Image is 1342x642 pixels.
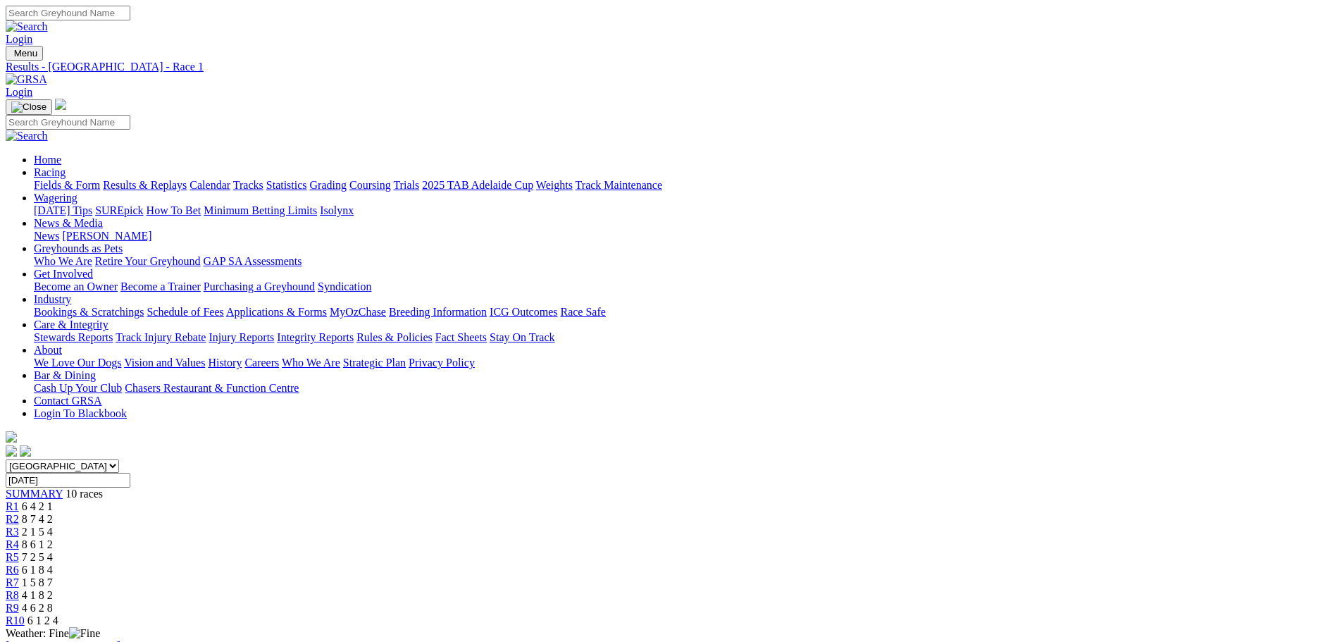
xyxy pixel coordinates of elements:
span: 4 1 8 2 [22,589,53,601]
a: Login [6,86,32,98]
div: Care & Integrity [34,331,1336,344]
a: R3 [6,526,19,538]
a: Bookings & Scratchings [34,306,144,318]
img: GRSA [6,73,47,86]
span: 4 6 2 8 [22,602,53,614]
a: Statistics [266,179,307,191]
div: Wagering [34,204,1336,217]
a: Bar & Dining [34,369,96,381]
span: 6 1 8 4 [22,564,53,576]
span: 6 1 2 4 [27,615,58,626]
a: Chasers Restaurant & Function Centre [125,382,299,394]
span: 8 6 1 2 [22,538,53,550]
a: [PERSON_NAME] [62,230,151,242]
a: Calendar [190,179,230,191]
a: Strategic Plan [343,357,406,369]
a: Injury Reports [209,331,274,343]
a: Track Injury Rebate [116,331,206,343]
div: About [34,357,1336,369]
div: Greyhounds as Pets [34,255,1336,268]
span: Menu [14,48,37,58]
a: Purchasing a Greyhound [204,280,315,292]
a: Login To Blackbook [34,407,127,419]
div: Racing [34,179,1336,192]
span: 8 7 4 2 [22,513,53,525]
a: Applications & Forms [226,306,327,318]
img: Search [6,130,48,142]
a: Syndication [318,280,371,292]
input: Select date [6,473,130,488]
a: GAP SA Assessments [204,255,302,267]
a: About [34,344,62,356]
div: News & Media [34,230,1336,242]
a: Become a Trainer [120,280,201,292]
a: R4 [6,538,19,550]
a: Vision and Values [124,357,205,369]
a: Home [34,154,61,166]
a: Cash Up Your Club [34,382,122,394]
span: 6 4 2 1 [22,500,53,512]
div: Industry [34,306,1336,319]
a: R1 [6,500,19,512]
a: MyOzChase [330,306,386,318]
a: Who We Are [282,357,340,369]
a: SUMMARY [6,488,63,500]
a: Isolynx [320,204,354,216]
input: Search [6,6,130,20]
a: Race Safe [560,306,605,318]
img: facebook.svg [6,445,17,457]
a: Results & Replays [103,179,187,191]
span: 1 5 8 7 [22,576,53,588]
a: Become an Owner [34,280,118,292]
img: Close [11,101,46,113]
a: Grading [310,179,347,191]
a: History [208,357,242,369]
img: logo-grsa-white.png [55,99,66,110]
a: SUREpick [95,204,143,216]
button: Toggle navigation [6,46,43,61]
a: R10 [6,615,25,626]
a: Privacy Policy [409,357,475,369]
div: Get Involved [34,280,1336,293]
a: Fact Sheets [435,331,487,343]
a: News & Media [34,217,103,229]
a: R2 [6,513,19,525]
span: 2 1 5 4 [22,526,53,538]
div: Results - [GEOGRAPHIC_DATA] - Race 1 [6,61,1336,73]
img: logo-grsa-white.png [6,431,17,443]
a: 2025 TAB Adelaide Cup [422,179,533,191]
a: Who We Are [34,255,92,267]
div: Bar & Dining [34,382,1336,395]
a: Stewards Reports [34,331,113,343]
a: We Love Our Dogs [34,357,121,369]
a: R9 [6,602,19,614]
a: Industry [34,293,71,305]
a: Greyhounds as Pets [34,242,123,254]
a: Stay On Track [490,331,554,343]
a: Tracks [233,179,263,191]
a: Fields & Form [34,179,100,191]
a: R7 [6,576,19,588]
button: Toggle navigation [6,99,52,115]
span: 10 races [66,488,103,500]
a: Wagering [34,192,77,204]
span: 7 2 5 4 [22,551,53,563]
a: Track Maintenance [576,179,662,191]
a: Coursing [349,179,391,191]
a: News [34,230,59,242]
input: Search [6,115,130,130]
a: Login [6,33,32,45]
a: Get Involved [34,268,93,280]
a: R5 [6,551,19,563]
span: Weather: Fine [6,627,100,639]
a: Weights [536,179,573,191]
a: How To Bet [147,204,201,216]
a: Care & Integrity [34,319,108,331]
